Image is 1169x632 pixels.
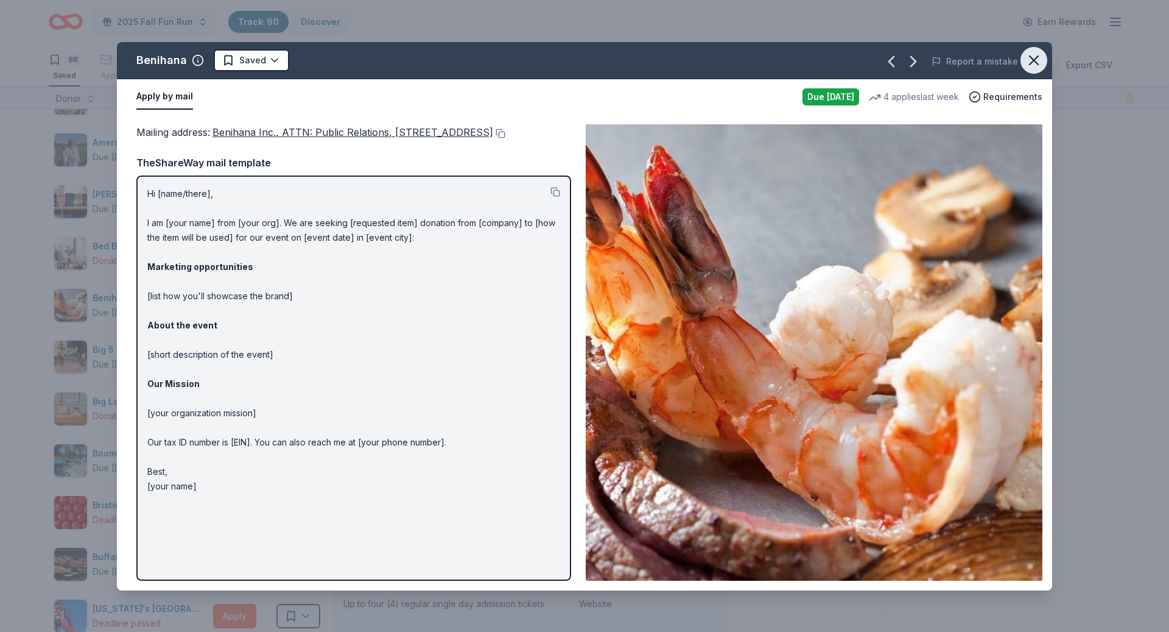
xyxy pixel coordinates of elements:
[932,54,1018,69] button: Report a mistake
[983,90,1042,104] span: Requirements
[147,261,253,272] strong: Marketing opportunities
[969,90,1042,104] button: Requirements
[869,90,959,104] div: 4 applies last week
[136,155,571,171] div: TheShareWay mail template
[586,124,1042,581] img: Image for Benihana
[212,126,493,138] span: Benihana Inc., ATTN: Public Relations, [STREET_ADDRESS]
[239,53,266,68] span: Saved
[802,88,859,105] div: Due [DATE]
[136,51,187,70] div: Benihana
[214,49,289,71] button: Saved
[147,320,217,330] strong: About the event
[147,186,560,494] p: Hi [name/there], I am [your name] from [your org]. We are seeking [requested item] donation from ...
[136,84,193,110] button: Apply by mail
[136,124,571,140] div: Mailing address :
[147,378,200,389] strong: Our Mission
